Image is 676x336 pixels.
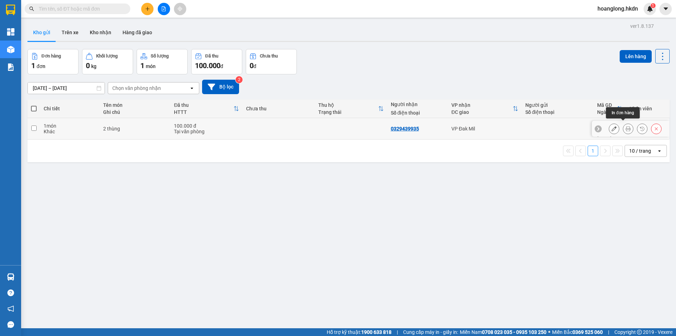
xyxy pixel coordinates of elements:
[246,49,297,74] button: Chưa thu0đ
[7,289,14,296] span: question-circle
[315,99,387,118] th: Toggle SortBy
[657,148,662,154] svg: open
[174,129,239,134] div: Tại văn phòng
[28,83,105,94] input: Select a date range.
[103,109,167,115] div: Ghi chú
[151,54,169,59] div: Số lượng
[161,6,166,11] span: file-add
[27,49,79,74] button: Đơn hàng1đơn
[177,6,182,11] span: aim
[327,328,392,336] span: Hỗ trợ kỹ thuật:
[525,109,590,115] div: Số điện thoại
[597,109,617,115] div: Ngày ĐH
[391,126,419,132] div: 0329439935
[7,273,14,281] img: warehouse-icon
[82,49,133,74] button: Khối lượng0kg
[141,3,154,15] button: plus
[220,63,223,69] span: đ
[609,123,619,134] div: Sửa đơn hàng
[140,61,144,70] span: 1
[637,330,642,335] span: copyright
[630,106,665,111] div: Nhân viên
[44,106,96,111] div: Chi tiết
[391,102,445,107] div: Người nhận
[588,146,598,156] button: 1
[39,5,122,13] input: Tìm tên, số ĐT hoặc mã đơn
[659,3,672,15] button: caret-down
[525,102,590,108] div: Người gửi
[572,329,603,335] strong: 0369 525 060
[651,3,656,8] sup: 1
[112,85,161,92] div: Chọn văn phòng nhận
[146,63,156,69] span: món
[594,99,626,118] th: Toggle SortBy
[31,61,35,70] span: 1
[56,24,84,41] button: Trên xe
[250,61,254,70] span: 0
[205,54,218,59] div: Đã thu
[246,106,312,111] div: Chưa thu
[236,76,243,83] sup: 2
[451,126,518,132] div: VP Đak Mil
[397,328,398,336] span: |
[318,102,378,108] div: Thu hộ
[647,6,653,12] img: icon-new-feature
[6,5,15,15] img: logo-vxr
[620,50,652,63] button: Lên hàng
[592,4,644,13] span: hoanglong.hkdn
[260,54,278,59] div: Chưa thu
[254,63,256,69] span: đ
[451,102,513,108] div: VP nhận
[44,123,96,129] div: 1 món
[606,107,640,118] div: In đơn hàng
[7,63,14,71] img: solution-icon
[103,126,167,132] div: 2 thùng
[652,3,654,8] span: 1
[7,305,14,312] span: notification
[191,49,242,74] button: Đã thu100.000đ
[117,24,158,41] button: Hàng đã giao
[91,63,96,69] span: kg
[361,329,392,335] strong: 1900 633 818
[37,63,45,69] span: đơn
[174,102,233,108] div: Đã thu
[7,321,14,328] span: message
[103,102,167,108] div: Tên món
[391,110,445,116] div: Số điện thoại
[96,54,118,59] div: Khối lượng
[137,49,188,74] button: Số lượng1món
[202,80,239,94] button: Bộ lọc
[597,102,617,108] div: Mã GD
[27,24,56,41] button: Kho gửi
[7,46,14,53] img: warehouse-icon
[318,109,378,115] div: Trạng thái
[189,85,195,91] svg: open
[630,22,654,30] div: ver 1.8.137
[482,329,546,335] strong: 0708 023 035 - 0935 103 250
[174,123,239,129] div: 100.000 đ
[170,99,242,118] th: Toggle SortBy
[42,54,61,59] div: Đơn hàng
[29,6,34,11] span: search
[448,99,522,118] th: Toggle SortBy
[460,328,546,336] span: Miền Nam
[451,109,513,115] div: ĐC giao
[174,3,186,15] button: aim
[7,28,14,36] img: dashboard-icon
[145,6,150,11] span: plus
[86,61,90,70] span: 0
[158,3,170,15] button: file-add
[174,109,233,115] div: HTTT
[84,24,117,41] button: Kho nhận
[44,129,96,134] div: Khác
[663,6,669,12] span: caret-down
[552,328,603,336] span: Miền Bắc
[608,328,609,336] span: |
[629,147,651,154] div: 10 / trang
[195,61,220,70] span: 100.000
[403,328,458,336] span: Cung cấp máy in - giấy in:
[597,120,622,126] div: HJ6TIVPP
[548,331,550,334] span: ⚪️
